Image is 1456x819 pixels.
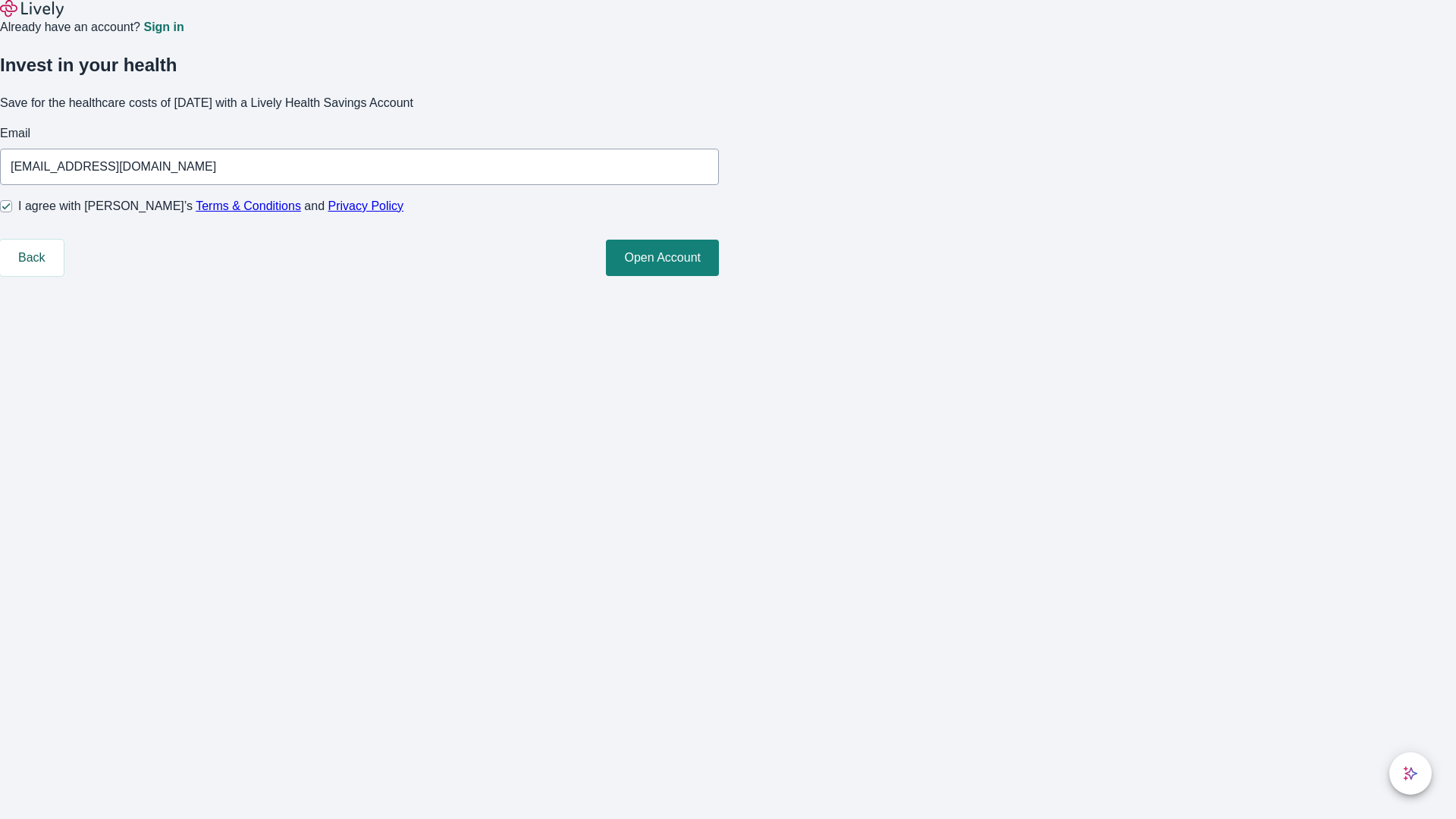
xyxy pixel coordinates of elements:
span: I agree with [PERSON_NAME]’s and [18,197,403,215]
a: Privacy Policy [328,199,404,212]
a: Terms & Conditions [196,199,301,212]
button: Open Account [606,240,719,276]
a: Sign in [143,21,184,33]
svg: Lively AI Assistant [1403,766,1418,781]
button: chat [1389,752,1432,795]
